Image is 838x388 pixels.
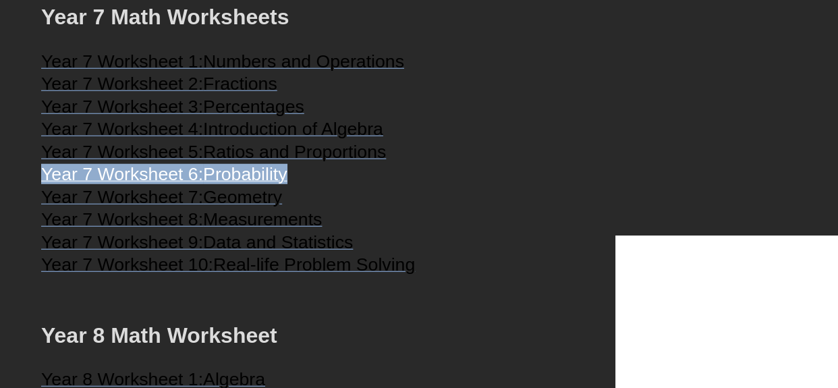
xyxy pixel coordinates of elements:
span: Year 7 Worksheet 2: [41,74,203,94]
a: Year 7 Worksheet 5:Ratios and Proportions [41,148,386,161]
a: Year 7 Worksheet 9:Data and Statistics [41,238,353,252]
h2: Year 7 Math Worksheets [41,3,797,32]
a: Year 7 Worksheet 4:Introduction of Algebra [41,125,383,138]
span: Percentages [203,96,304,117]
span: Year 7 Worksheet 3: [41,96,203,117]
span: Ratios and Proportions [203,142,386,162]
a: Year 7 Worksheet 8:Measurements [41,215,322,229]
span: Numbers and Operations [203,51,404,72]
span: Year 7 Worksheet 7: [41,187,203,207]
span: Fractions [203,74,277,94]
span: Year 7 Worksheet 9: [41,232,203,252]
span: Year 7 Worksheet 10: [41,254,213,275]
span: Data and Statistics [203,232,353,252]
span: Measurements [203,209,322,229]
a: Year 7 Worksheet 10:Real-life Problem Solving [41,260,415,274]
span: Year 7 Worksheet 1: [41,51,203,72]
span: Year 7 Worksheet 8: [41,209,203,229]
h2: Year 8 Math Worksheet [41,322,797,350]
iframe: Chat Widget [615,235,838,388]
span: Year 7 Worksheet 4: [41,119,203,139]
a: Year 7 Worksheet 2:Fractions [41,80,277,93]
span: Geometry [203,187,282,207]
span: Introduction of Algebra [203,119,383,139]
a: Year 7 Worksheet 1:Numbers and Operations [41,57,404,71]
a: Year 7 Worksheet 6:Probability [41,170,287,184]
a: Year 7 Worksheet 3:Percentages [41,103,304,116]
span: Probability [203,164,287,184]
a: Year 7 Worksheet 7:Geometry [41,193,282,206]
span: Year 7 Worksheet 6: [41,164,203,184]
span: Year 7 Worksheet 5: [41,142,203,162]
span: Real-life Problem Solving [213,254,415,275]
